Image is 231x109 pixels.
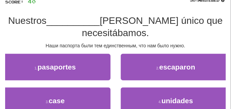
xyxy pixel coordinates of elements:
[162,97,193,105] span: unidades
[156,66,159,70] small: 2 .
[49,97,65,105] span: case
[82,15,223,38] span: [PERSON_NAME] único que necesitábamos.
[8,15,47,26] span: Nuestros
[158,100,162,104] small: 4 .
[5,42,226,49] div: Наши паспорта были тем единственным, что нам было нужно.
[38,63,76,71] span: pasaportes
[46,100,49,104] small: 3 .
[159,63,195,71] span: escaparon
[35,66,38,70] small: 1 .
[47,15,100,26] span: __________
